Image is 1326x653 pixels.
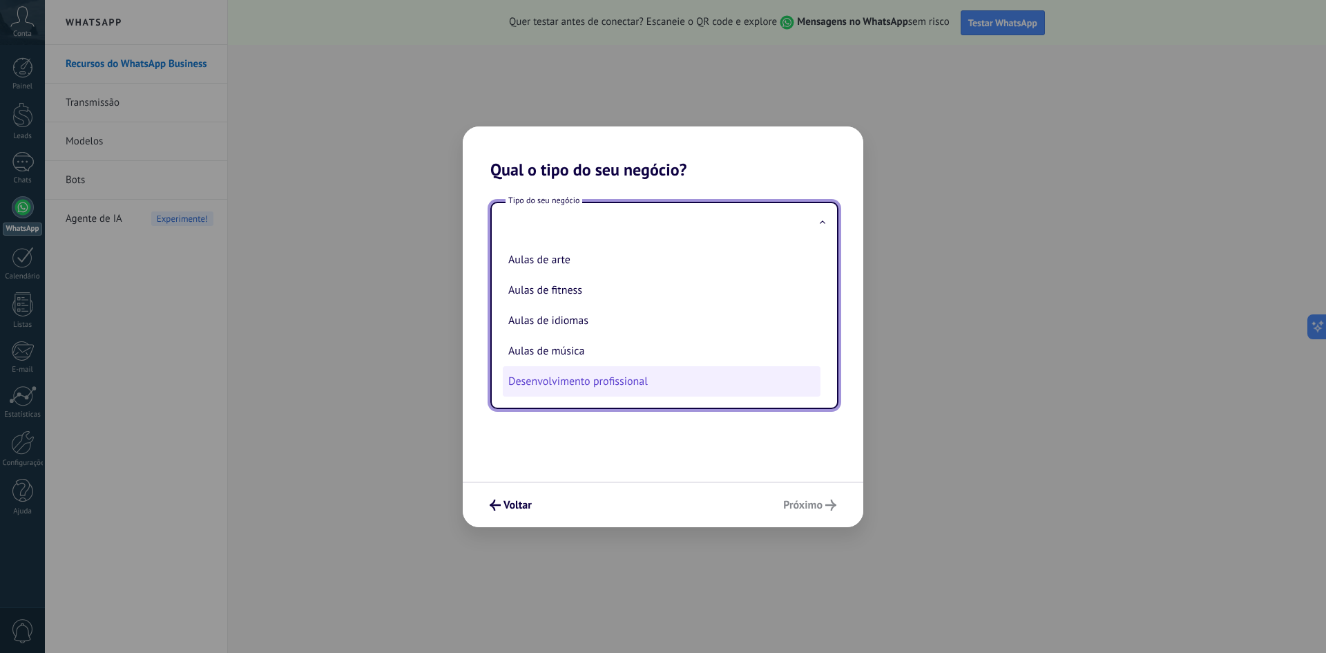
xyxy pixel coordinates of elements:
[483,493,538,517] button: Voltar
[463,126,863,180] h2: Qual o tipo do seu negócio?
[503,336,820,366] li: Aulas de música
[503,366,820,397] li: Desenvolvimento profissional
[506,195,582,207] span: Tipo do seu negócio
[503,305,820,336] li: Aulas de idiomas
[503,245,820,275] li: Aulas de arte
[503,275,820,305] li: Aulas de fitness
[503,500,532,510] span: Voltar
